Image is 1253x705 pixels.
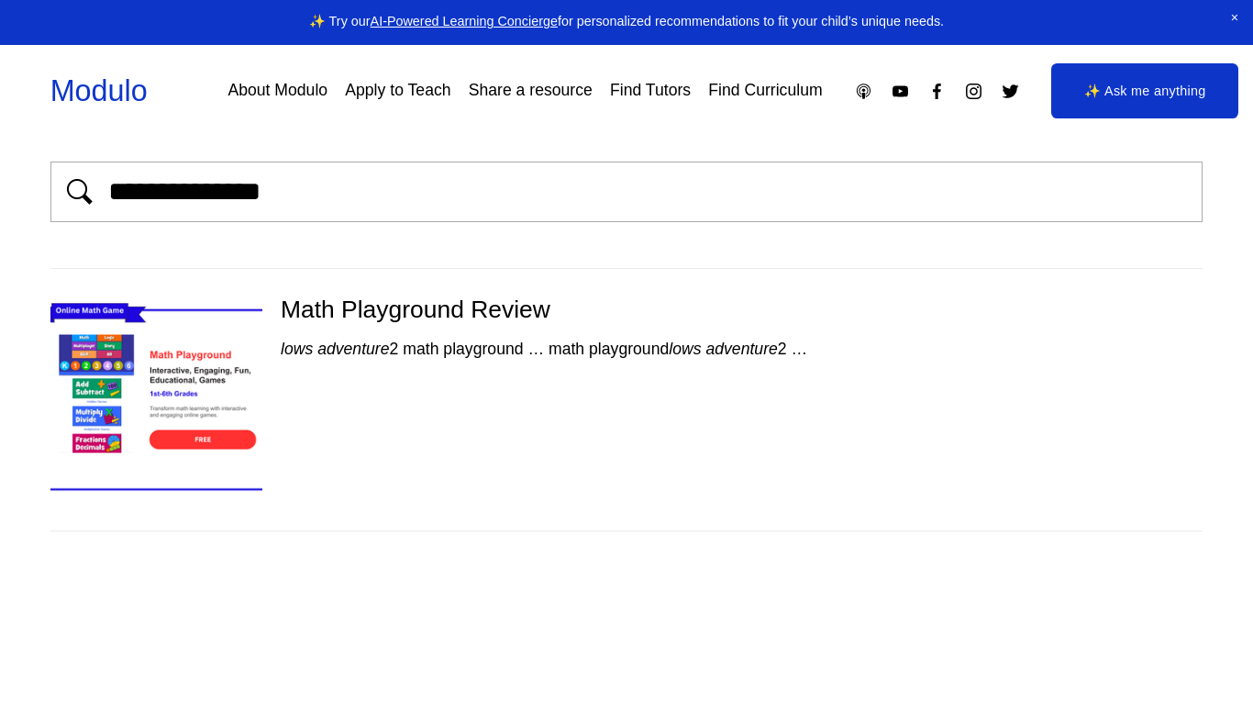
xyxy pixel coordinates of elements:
a: Find Tutors [610,75,691,107]
em: adventure [317,340,389,358]
a: About Modulo [227,75,327,107]
a: Instagram [964,82,983,101]
em: adventure [705,340,777,358]
a: Facebook [927,82,947,101]
em: lows [669,340,701,358]
a: Share a resource [469,75,593,107]
div: Math Playground Review [50,294,1203,325]
a: Find Curriculum [708,75,822,107]
em: lows [281,340,313,358]
div: Math Playground Review lows adventure2 math playground … math playgroundlows adventure2 … [50,269,1203,530]
a: ✨ Ask me anything [1051,63,1238,118]
a: Modulo [50,74,148,107]
span: … [792,340,808,358]
span: math playground 2 [549,340,787,358]
span: 2 math playground [281,340,524,358]
a: YouTube [891,82,910,101]
a: Twitter [1001,82,1020,101]
span: … [527,340,544,358]
a: Apply to Teach [345,75,450,107]
a: AI-Powered Learning Concierge [371,14,558,28]
a: Apple Podcasts [854,82,873,101]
